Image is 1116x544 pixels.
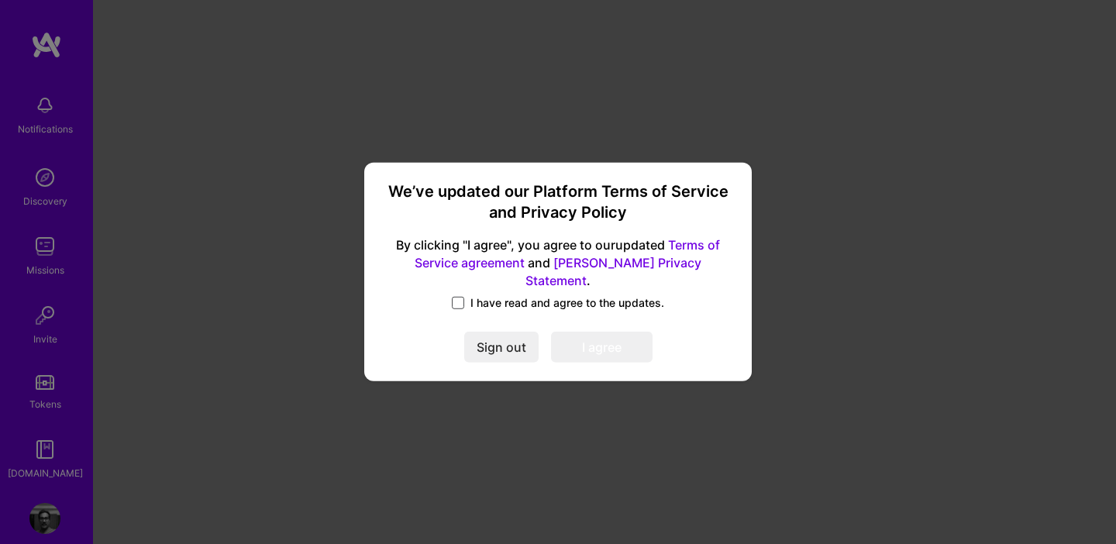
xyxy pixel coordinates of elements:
[551,332,653,363] button: I agree
[383,181,733,224] h3: We’ve updated our Platform Terms of Service and Privacy Policy
[470,295,664,311] span: I have read and agree to the updates.
[383,236,733,290] span: By clicking "I agree", you agree to our updated and .
[464,332,539,363] button: Sign out
[415,237,720,270] a: Terms of Service agreement
[525,254,701,287] a: [PERSON_NAME] Privacy Statement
